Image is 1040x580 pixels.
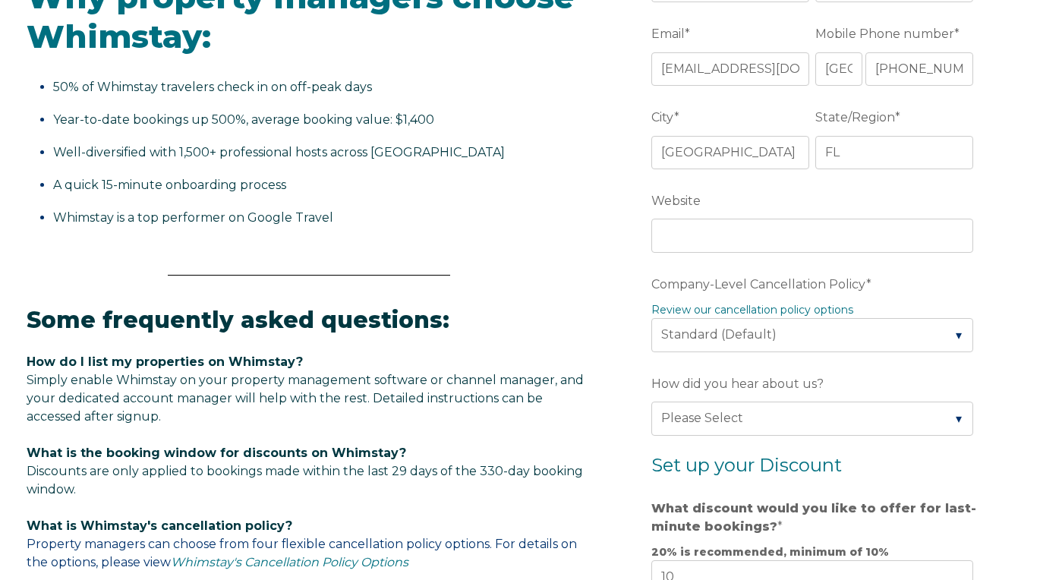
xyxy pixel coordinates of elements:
span: Email [651,22,685,46]
span: Whimstay is a top performer on Google Travel [53,210,333,225]
a: Whimstay's Cancellation Policy Options [171,555,408,569]
strong: 20% is recommended, minimum of 10% [651,545,889,559]
span: State/Region [815,106,895,129]
span: Mobile Phone number [815,22,954,46]
span: 50% of Whimstay travelers check in on off-peak days [53,80,372,94]
span: What is the booking window for discounts on Whimstay? [27,446,406,460]
span: Discounts are only applied to bookings made within the last 29 days of the 330-day booking window. [27,464,583,496]
span: A quick 15-minute onboarding process [53,178,286,192]
span: City [651,106,674,129]
strong: What discount would you like to offer for last-minute bookings? [651,501,976,534]
span: Set up your Discount [651,454,842,476]
span: Website [651,189,701,213]
span: How do I list my properties on Whimstay? [27,355,303,369]
span: Well-diversified with 1,500+ professional hosts across [GEOGRAPHIC_DATA] [53,145,505,159]
p: Property managers can choose from four flexible cancellation policy options. For details on the o... [27,517,591,572]
span: Some frequently asked questions: [27,306,449,334]
span: How did you hear about us? [651,372,824,396]
span: Year-to-date bookings up 500%, average booking value: $1,400 [53,112,434,127]
span: Simply enable Whimstay on your property management software or channel manager, and your dedicate... [27,373,584,424]
a: Review our cancellation policy options [651,303,853,317]
span: Company-Level Cancellation Policy [651,273,866,296]
span: What is Whimstay's cancellation policy? [27,519,292,533]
